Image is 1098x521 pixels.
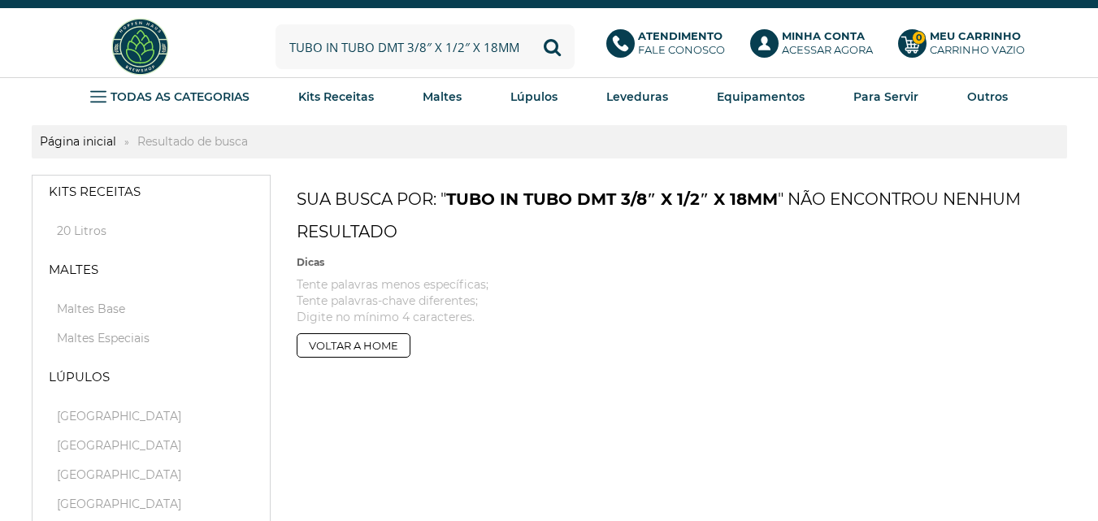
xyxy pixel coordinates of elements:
a: AtendimentoFale conosco [606,29,734,65]
b: Meu Carrinho [930,29,1021,42]
li: Digite no mínimo 4 caracteres. [297,309,672,325]
li: Tente palavras-chave diferentes; [297,293,672,309]
p: Fale conosco [638,29,725,57]
strong: 0 [912,31,926,45]
strong: Leveduras [606,89,668,104]
strong: Kits Receitas [49,184,141,200]
img: Hopfen Haus BrewShop [110,16,171,77]
a: Lúpulos [33,361,270,393]
a: [GEOGRAPHIC_DATA] [49,496,254,512]
strong: Outros [967,89,1008,104]
div: Carrinho Vazio [930,43,1025,57]
strong: Lúpulos [49,369,110,385]
a: [GEOGRAPHIC_DATA] [49,408,254,424]
strong: Para Servir [853,89,918,104]
a: Maltes Especiais [49,330,254,346]
li: Tente palavras menos específicas; [297,276,672,293]
a: 20 Litros [49,223,254,239]
strong: Maltes [423,89,462,104]
a: Maltes [423,85,462,109]
a: [GEOGRAPHIC_DATA] [49,467,254,483]
strong: Lúpulos [510,89,558,104]
strong: Maltes [49,262,98,278]
a: Lúpulos [510,85,558,109]
a: Maltes Base [49,301,254,317]
strong: TODAS AS CATEGORIAS [111,89,250,104]
b: Atendimento [638,29,723,42]
a: Equipamentos [717,85,805,109]
a: Para Servir [853,85,918,109]
strong: Resultado de busca [129,134,256,149]
strong: Equipamentos [717,89,805,104]
a: Kits Receitas [33,176,270,208]
h1: Sua busca por: " " não encontrou nenhum resultado [297,183,1066,248]
a: Minha ContaAcessar agora [750,29,882,65]
a: Leveduras [606,85,668,109]
b: Minha Conta [782,29,865,42]
input: Digite o que você procura [276,24,575,69]
strong: Kits Receitas [298,89,374,104]
b: Dicas [297,256,324,268]
a: Kits Receitas [298,85,374,109]
a: Maltes [33,254,270,286]
strong: Tubo in Tubo DMT 3/8″ x 1/2″ x 18mm [446,189,778,209]
a: TODAS AS CATEGORIAS [90,85,250,109]
p: Acessar agora [782,29,873,57]
button: Buscar [530,24,575,69]
a: [GEOGRAPHIC_DATA] [49,437,254,454]
a: Página inicial [32,134,124,149]
a: Outros [967,85,1008,109]
a: Voltar a home [297,333,410,358]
